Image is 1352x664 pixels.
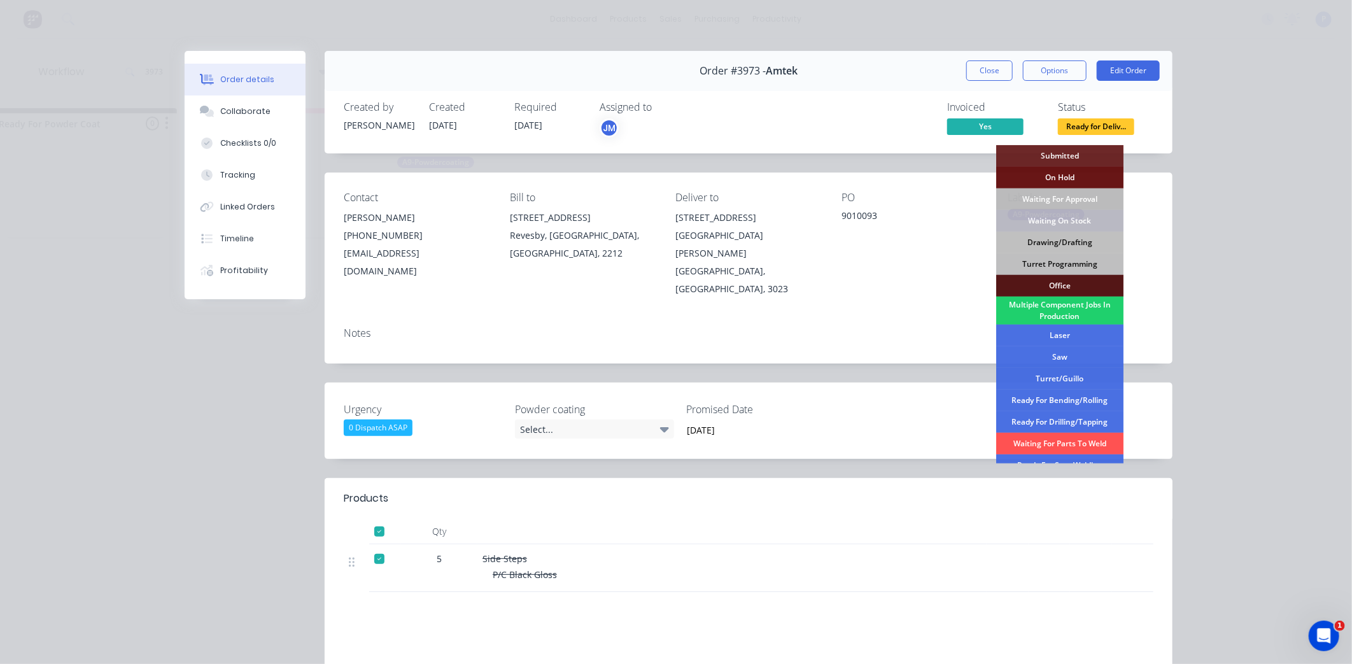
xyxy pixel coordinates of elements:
[996,390,1123,411] div: Ready For Bending/Rolling
[1058,118,1134,138] button: Ready for Deliv...
[344,209,489,280] div: [PERSON_NAME][PHONE_NUMBER][EMAIL_ADDRESS][DOMAIN_NAME]
[947,101,1043,113] div: Invoiced
[676,209,822,298] div: [STREET_ADDRESS][GEOGRAPHIC_DATA][PERSON_NAME][GEOGRAPHIC_DATA], [GEOGRAPHIC_DATA], 3023
[514,119,542,131] span: [DATE]
[510,209,656,262] div: [STREET_ADDRESS]Revesby, [GEOGRAPHIC_DATA], [GEOGRAPHIC_DATA], 2212
[185,191,306,223] button: Linked Orders
[996,145,1123,167] div: Submitted
[676,227,822,298] div: [GEOGRAPHIC_DATA][PERSON_NAME][GEOGRAPHIC_DATA], [GEOGRAPHIC_DATA], 3023
[996,210,1123,232] div: Waiting On Stock
[344,402,503,417] label: Urgency
[1058,101,1153,113] div: Status
[220,265,268,276] div: Profitability
[996,455,1123,476] div: Ready For Spot Welding
[1335,621,1345,631] span: 1
[1023,60,1087,81] button: Options
[996,411,1123,433] div: Ready For Drilling/Tapping
[766,65,798,77] span: Amtek
[220,74,274,85] div: Order details
[344,244,489,280] div: [EMAIL_ADDRESS][DOMAIN_NAME]
[185,223,306,255] button: Timeline
[947,118,1024,134] span: Yes
[1097,60,1160,81] button: Edit Order
[185,255,306,286] button: Profitability
[429,101,499,113] div: Created
[344,101,414,113] div: Created by
[514,101,584,113] div: Required
[996,232,1123,253] div: Drawing/Drafting
[676,209,822,227] div: [STREET_ADDRESS]
[185,127,306,159] button: Checklists 0/0
[996,188,1123,210] div: Waiting For Approval
[344,491,388,506] div: Products
[510,209,656,227] div: [STREET_ADDRESS]
[220,233,254,244] div: Timeline
[429,119,457,131] span: [DATE]
[686,402,845,417] label: Promised Date
[185,64,306,95] button: Order details
[841,192,987,204] div: PO
[220,138,276,149] div: Checklists 0/0
[510,227,656,262] div: Revesby, [GEOGRAPHIC_DATA], [GEOGRAPHIC_DATA], 2212
[482,553,527,565] span: Side Steps
[996,275,1123,297] div: Office
[344,118,414,132] div: [PERSON_NAME]
[996,433,1123,455] div: Waiting For Parts To Weld
[185,95,306,127] button: Collaborate
[344,209,489,227] div: [PERSON_NAME]
[515,402,674,417] label: Powder coating
[1058,118,1134,134] span: Ready for Deliv...
[344,327,1153,339] div: Notes
[344,420,412,436] div: 0 Dispatch ASAP
[700,65,766,77] span: Order #3973 -
[1309,621,1339,651] iframe: Intercom live chat
[996,297,1123,325] div: Multiple Component Jobs In Production
[996,253,1123,275] div: Turret Programming
[510,192,656,204] div: Bill to
[220,201,275,213] div: Linked Orders
[966,60,1013,81] button: Close
[600,118,619,138] button: JM
[515,420,674,439] div: Select...
[676,192,822,204] div: Deliver to
[841,209,987,227] div: 9010093
[401,519,477,544] div: Qty
[678,420,836,439] input: Enter date
[493,569,557,581] span: P/C Black Gloss
[996,346,1123,368] div: Saw
[996,167,1123,188] div: On Hold
[600,101,727,113] div: Assigned to
[220,106,271,117] div: Collaborate
[344,227,489,244] div: [PHONE_NUMBER]
[996,368,1123,390] div: Turret/Guillo
[185,159,306,191] button: Tracking
[996,325,1123,346] div: Laser
[220,169,255,181] div: Tracking
[437,552,442,565] span: 5
[344,192,489,204] div: Contact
